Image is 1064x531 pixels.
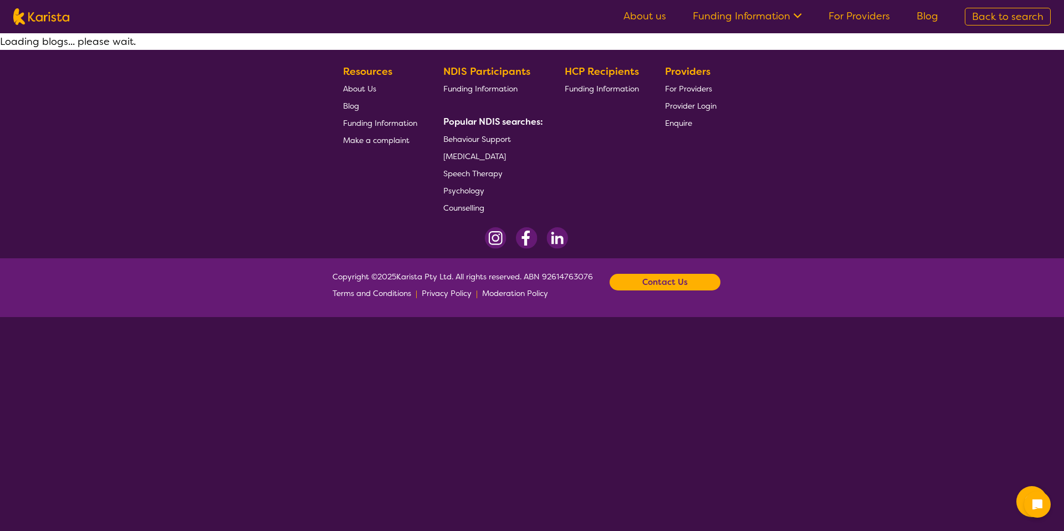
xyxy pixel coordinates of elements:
[443,203,484,213] span: Counselling
[1016,486,1047,517] button: Channel Menu
[443,182,539,199] a: Psychology
[665,80,717,97] a: For Providers
[476,285,478,302] p: |
[485,227,507,249] img: Instagram
[623,9,666,23] a: About us
[443,116,543,127] b: Popular NDIS searches:
[443,130,539,147] a: Behaviour Support
[343,65,392,78] b: Resources
[13,8,69,25] img: Karista logo
[422,288,472,298] span: Privacy Policy
[565,65,639,78] b: HCP Recipients
[443,186,484,196] span: Psychology
[443,84,518,94] span: Funding Information
[828,9,890,23] a: For Providers
[965,8,1051,25] a: Back to search
[343,84,376,94] span: About Us
[917,9,938,23] a: Blog
[443,65,530,78] b: NDIS Participants
[332,285,411,302] a: Terms and Conditions
[515,227,538,249] img: Facebook
[546,227,568,249] img: LinkedIn
[482,285,548,302] a: Moderation Policy
[642,274,688,290] b: Contact Us
[343,97,417,114] a: Blog
[332,288,411,298] span: Terms and Conditions
[343,114,417,131] a: Funding Information
[343,118,417,128] span: Funding Information
[693,9,802,23] a: Funding Information
[443,134,511,144] span: Behaviour Support
[443,199,539,216] a: Counselling
[443,169,503,178] span: Speech Therapy
[665,114,717,131] a: Enquire
[443,80,539,97] a: Funding Information
[332,268,593,302] span: Copyright © 2025 Karista Pty Ltd. All rights reserved. ABN 92614763076
[665,101,717,111] span: Provider Login
[343,101,359,111] span: Blog
[443,151,506,161] span: [MEDICAL_DATA]
[416,285,417,302] p: |
[482,288,548,298] span: Moderation Policy
[343,80,417,97] a: About Us
[665,118,692,128] span: Enquire
[665,97,717,114] a: Provider Login
[972,10,1043,23] span: Back to search
[343,135,410,145] span: Make a complaint
[443,147,539,165] a: [MEDICAL_DATA]
[565,80,639,97] a: Funding Information
[343,131,417,149] a: Make a complaint
[565,84,639,94] span: Funding Information
[422,285,472,302] a: Privacy Policy
[443,165,539,182] a: Speech Therapy
[665,84,712,94] span: For Providers
[665,65,710,78] b: Providers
